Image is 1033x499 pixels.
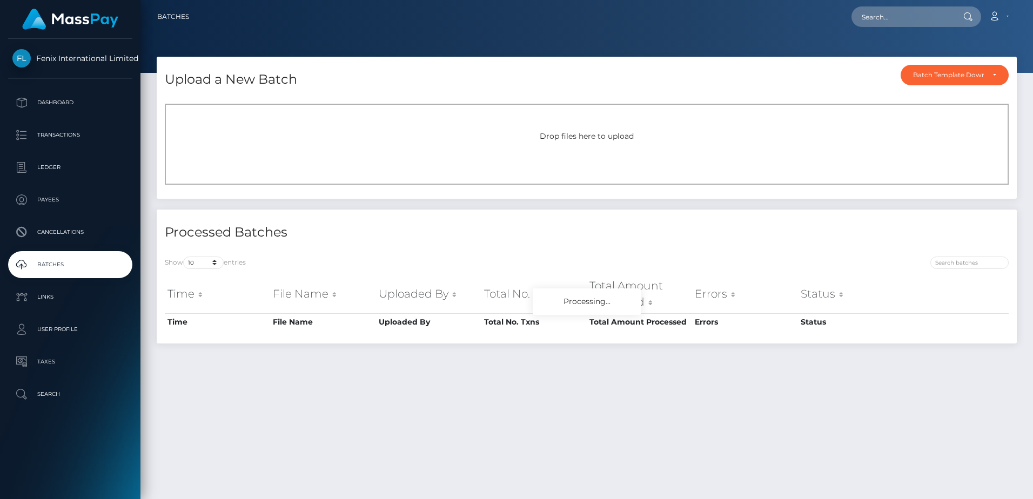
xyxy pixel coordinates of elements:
p: Transactions [12,127,128,143]
select: Showentries [183,257,224,269]
th: Uploaded By [376,313,481,331]
p: User Profile [12,321,128,338]
a: User Profile [8,316,132,343]
a: Taxes [8,348,132,375]
div: Processing... [533,288,641,315]
th: File Name [270,313,375,331]
p: Dashboard [12,95,128,111]
a: Links [8,284,132,311]
label: Show entries [165,257,246,269]
p: Batches [12,257,128,273]
a: Batches [157,5,189,28]
th: Errors [692,275,797,313]
p: Payees [12,192,128,208]
h4: Processed Batches [165,223,579,242]
th: Total Amount Processed [587,275,692,313]
th: Total Amount Processed [587,313,692,331]
p: Cancellations [12,224,128,240]
th: Total No. Txns [481,313,587,331]
th: Time [165,275,270,313]
a: Cancellations [8,219,132,246]
a: Search [8,381,132,408]
input: Search batches [930,257,1009,269]
a: Payees [8,186,132,213]
button: Batch Template Download [901,65,1009,85]
a: Transactions [8,122,132,149]
img: Fenix International Limited [12,49,31,68]
th: Uploaded By [376,275,481,313]
th: Total No. Txns [481,275,587,313]
th: File Name [270,275,375,313]
p: Links [12,289,128,305]
img: MassPay Logo [22,9,118,30]
a: Batches [8,251,132,278]
div: Batch Template Download [913,71,984,79]
a: Ledger [8,154,132,181]
p: Search [12,386,128,402]
th: Status [798,275,903,313]
span: Fenix International Limited [8,53,132,63]
span: Drop files here to upload [540,131,634,141]
a: Dashboard [8,89,132,116]
h4: Upload a New Batch [165,70,297,89]
th: Status [798,313,903,331]
input: Search... [851,6,953,27]
p: Ledger [12,159,128,176]
th: Time [165,313,270,331]
p: Taxes [12,354,128,370]
th: Errors [692,313,797,331]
